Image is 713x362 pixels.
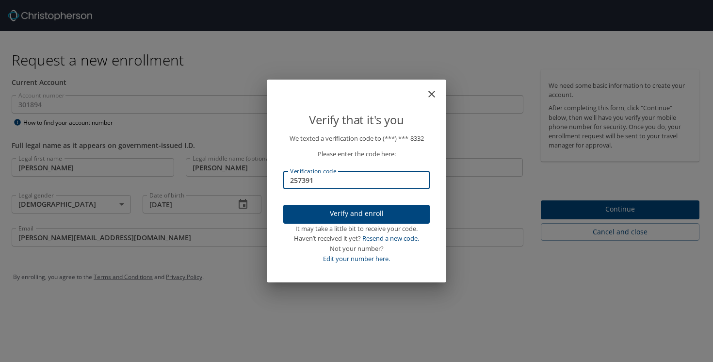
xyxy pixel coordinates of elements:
[431,83,442,95] button: close
[283,149,430,159] p: Please enter the code here:
[283,233,430,244] div: Haven’t received it yet?
[283,224,430,234] div: It may take a little bit to receive your code.
[283,244,430,254] div: Not your number?
[283,133,430,144] p: We texted a verification code to (***) ***- 8332
[362,234,419,243] a: Resend a new code.
[283,111,430,129] p: Verify that it's you
[283,205,430,224] button: Verify and enroll
[323,254,390,263] a: Edit your number here.
[291,208,422,220] span: Verify and enroll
